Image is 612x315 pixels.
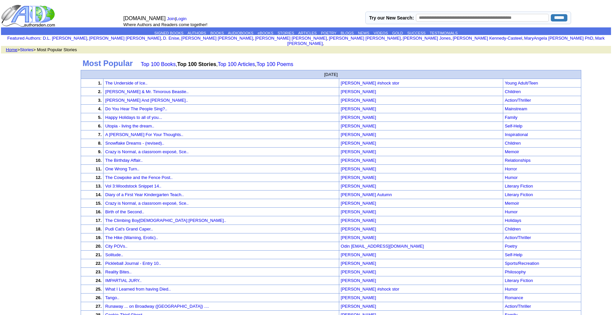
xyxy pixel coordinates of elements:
a: [PERSON_NAME] [341,269,376,274]
a: [PERSON_NAME] & Mr. Timorous Beastie.. [105,89,188,94]
font: [PERSON_NAME] [341,106,376,111]
a: [PERSON_NAME] Autumn [341,192,392,197]
a: Children [505,227,521,231]
a: Featured Authors [7,36,40,41]
a: Young Adult/Teen [505,81,538,86]
a: [PERSON_NAME] [PERSON_NAME] [89,36,161,41]
a: Top 100 Articles [218,61,255,67]
a: Runaway ... on Broadway ([GEOGRAPHIC_DATA]) .... [105,304,209,309]
a: Odin [EMAIL_ADDRESS][DOMAIN_NAME] [341,243,424,249]
a: [PERSON_NAME] [341,140,376,146]
a: ARTICLES [298,31,317,35]
a: Romance [505,295,523,300]
a: SIGNED BOOKS [154,31,184,35]
font: [PERSON_NAME] [341,166,376,171]
a: D.L. [PERSON_NAME] [43,36,87,41]
font: 22. [96,261,102,266]
a: Humor [505,287,518,292]
a: [PERSON_NAME] [341,114,376,120]
a: [PERSON_NAME] [341,260,376,266]
a: [PERSON_NAME] Kennedy-Casteel [453,36,522,41]
font: 10. [96,158,102,163]
a: Children [505,141,521,146]
a: Login [176,16,186,21]
a: Do You Hear The People Sing?.. [105,106,167,111]
font: [PERSON_NAME] [341,184,376,189]
a: GOLD [392,31,403,35]
font: 24. [96,278,102,283]
a: [PERSON_NAME] [PERSON_NAME] [181,36,253,41]
a: AUDIOBOOKS [228,31,253,35]
font: 21. [96,252,102,257]
b: Top 100 Stories [177,61,216,67]
font: i [594,37,595,40]
font: [PERSON_NAME] [341,98,376,103]
font: [PERSON_NAME] [341,218,376,223]
a: Humor [505,209,518,214]
a: [PERSON_NAME] [PERSON_NAME] [329,36,401,41]
font: | [167,16,189,21]
font: i [328,37,329,40]
a: Crazy is Normal, a classroom exposé, Sce.. [105,201,188,206]
font: 20. [96,244,102,249]
font: 26. [96,295,102,300]
a: STORIES [277,31,294,35]
font: 27. [96,304,102,309]
font: 11. [96,166,102,171]
a: A [PERSON_NAME] For Your Thoughts.. [105,132,183,137]
a: NEWS [358,31,370,35]
font: [PERSON_NAME] [341,209,376,214]
a: Mainstream [505,106,527,111]
font: , , , , , , , , , , [43,36,604,46]
a: [PERSON_NAME] [341,131,376,137]
a: [PERSON_NAME] [341,303,376,309]
a: Vol 3:Woodstock Snippet 14.. [105,184,161,189]
font: 2. [98,89,102,94]
a: VIDEOS [374,31,388,35]
font: Where Authors and Readers come together! [123,22,207,27]
a: Action/Thriller [505,98,531,103]
font: 4. [98,106,102,111]
font: i [523,37,524,40]
a: The Climbing Boy[DEMOGRAPHIC_DATA]:[PERSON_NAME].. [105,218,226,223]
font: [PERSON_NAME] [341,252,376,257]
a: SUCCESS [407,31,426,35]
a: Reality Bites.. [105,269,131,274]
a: BOOKS [210,31,224,35]
a: [PERSON_NAME] [341,277,376,283]
a: Memoir [505,149,519,154]
a: [PERSON_NAME] And [PERSON_NAME].. [105,98,188,103]
a: The Birthday Affair.. [105,158,143,163]
a: [PERSON_NAME] [341,123,376,128]
a: [PERSON_NAME] [341,183,376,189]
a: Holidays [505,218,521,223]
a: Happy Holidays to all of you... [105,115,162,120]
a: Literary Fiction [505,192,533,197]
a: Solitude.. [105,252,123,257]
a: eBOOKS [258,31,273,35]
a: [PERSON_NAME] #shock stor [341,80,399,86]
font: 9. [98,149,102,154]
a: The Hike (Warning, Erotic).. [105,235,158,240]
a: The Underside of Ice.. [105,81,147,86]
a: [PERSON_NAME] [341,149,376,154]
a: D. Enise [163,36,179,41]
font: > > Most Popular Stories [2,47,77,52]
a: Stories [20,47,33,52]
font: 7. [98,132,102,137]
a: Join [167,16,175,21]
font: 1. [98,81,102,86]
a: [PERSON_NAME] [341,88,376,94]
font: 23. [96,269,102,274]
a: Top 100 Poems [257,61,293,67]
a: IMPARTIAL JURY.. [105,278,142,283]
a: Pickleball Journal - Entry 10.. [105,261,161,266]
b: Most Popular [83,59,133,68]
a: [PERSON_NAME] [341,295,376,300]
a: Sports/Recreation [505,261,539,266]
font: 6. [98,123,102,128]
